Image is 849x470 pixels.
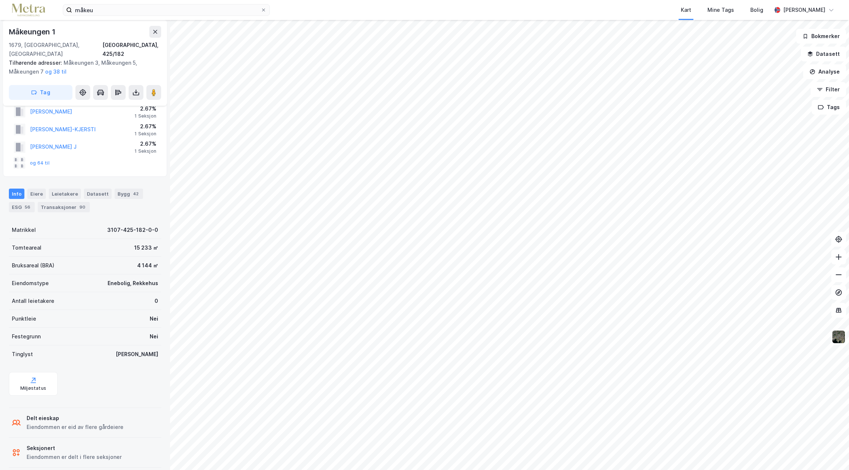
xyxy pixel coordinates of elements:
div: Info [9,189,24,199]
div: Delt eieskap [27,414,123,423]
div: 90 [78,203,87,211]
div: 0 [154,297,158,305]
button: Bokmerker [796,29,846,44]
button: Analyse [803,64,846,79]
iframe: Chat Widget [812,435,849,470]
div: Festegrunn [12,332,41,341]
div: Matrikkel [12,226,36,234]
div: 2.67% [135,104,156,113]
div: Datasett [84,189,112,199]
img: metra-logo.256734c3b2bbffee19d4.png [12,4,45,17]
div: Bygg [115,189,143,199]
div: 56 [23,203,32,211]
div: 1679, [GEOGRAPHIC_DATA], [GEOGRAPHIC_DATA] [9,41,102,58]
div: Leietakere [49,189,81,199]
div: Bruksareal (BRA) [12,261,54,270]
div: [GEOGRAPHIC_DATA], 425/182 [102,41,161,58]
button: Datasett [801,47,846,61]
button: Tag [9,85,72,100]
div: Måkeungen 3, Måkeungen 5, Måkeungen 7 [9,58,155,76]
div: Måkeungen 1 [9,26,57,38]
button: Filter [811,82,846,97]
div: Eiendommen er eid av flere gårdeiere [27,423,123,432]
div: Mine Tags [707,6,734,14]
div: Miljøstatus [20,385,46,391]
div: 1 Seksjon [135,113,156,119]
div: Tomteareal [12,243,41,252]
div: 3107-425-182-0-0 [107,226,158,234]
div: ESG [9,202,35,212]
span: Tilhørende adresser: [9,60,64,66]
div: 15 233 ㎡ [134,243,158,252]
div: 1 Seksjon [135,148,156,154]
div: [PERSON_NAME] [783,6,825,14]
div: Eiere [27,189,46,199]
button: Tags [812,100,846,115]
div: Enebolig, Rekkehus [108,279,158,288]
div: 42 [132,190,140,197]
div: Bolig [750,6,763,14]
div: Punktleie [12,314,36,323]
div: 1 Seksjon [135,131,156,137]
div: Nei [150,332,158,341]
div: Eiendommen er delt i flere seksjoner [27,453,122,461]
div: Eiendomstype [12,279,49,288]
div: Kart [681,6,691,14]
input: Søk på adresse, matrikkel, gårdeiere, leietakere eller personer [72,4,261,16]
div: 2.67% [135,139,156,148]
div: Transaksjoner [38,202,90,212]
div: Kontrollprogram for chat [812,435,849,470]
div: Seksjonert [27,444,122,453]
img: 9k= [832,330,846,344]
div: 2.67% [135,122,156,131]
div: [PERSON_NAME] [116,350,158,359]
div: Nei [150,314,158,323]
div: 4 144 ㎡ [137,261,158,270]
div: Antall leietakere [12,297,54,305]
div: Tinglyst [12,350,33,359]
